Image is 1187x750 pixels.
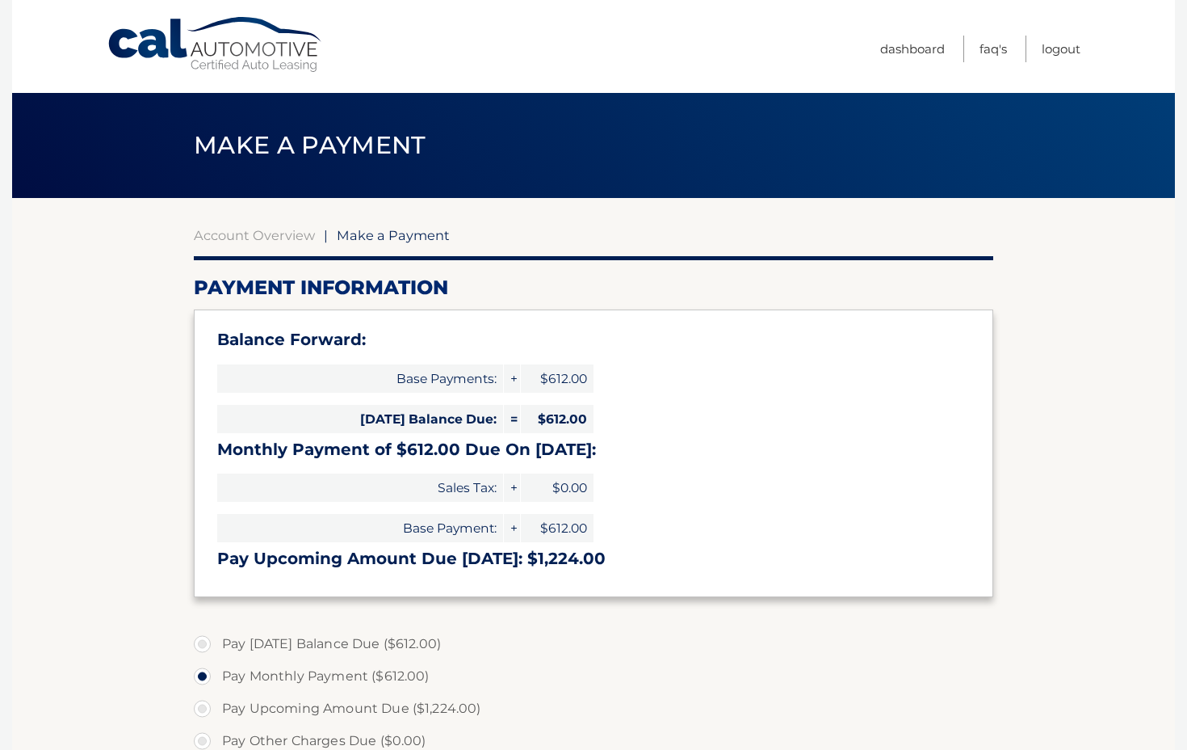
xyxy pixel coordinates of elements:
span: + [504,514,520,542]
span: $612.00 [521,514,593,542]
span: = [504,405,520,433]
a: FAQ's [979,36,1007,62]
h3: Balance Forward: [217,330,970,350]
h2: Payment Information [194,276,993,300]
span: [DATE] Balance Due: [217,405,503,433]
span: | [324,227,328,243]
h3: Monthly Payment of $612.00 Due On [DATE]: [217,440,970,460]
span: + [504,364,520,393]
span: $612.00 [521,405,593,433]
a: Cal Automotive [107,16,325,74]
label: Pay Upcoming Amount Due ($1,224.00) [194,693,993,725]
a: Logout [1042,36,1080,62]
span: $0.00 [521,474,593,502]
label: Pay [DATE] Balance Due ($612.00) [194,628,993,660]
a: Dashboard [880,36,945,62]
span: Make a Payment [194,130,426,160]
span: + [504,474,520,502]
a: Account Overview [194,227,315,243]
span: Sales Tax: [217,474,503,502]
label: Pay Monthly Payment ($612.00) [194,660,993,693]
span: Base Payments: [217,364,503,393]
span: Base Payment: [217,514,503,542]
span: $612.00 [521,364,593,393]
h3: Pay Upcoming Amount Due [DATE]: $1,224.00 [217,549,970,569]
span: Make a Payment [337,227,450,243]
